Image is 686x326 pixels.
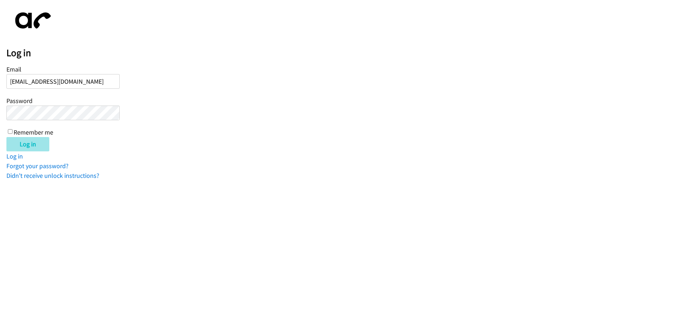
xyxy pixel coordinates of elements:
a: Log in [6,152,23,160]
h2: Log in [6,47,686,59]
a: Forgot your password? [6,162,69,170]
img: aphone-8a226864a2ddd6a5e75d1ebefc011f4aa8f32683c2d82f3fb0802fe031f96514.svg [6,6,56,35]
label: Remember me [14,128,53,136]
input: Log in [6,137,49,151]
label: Email [6,65,21,73]
a: Didn't receive unlock instructions? [6,171,99,180]
label: Password [6,97,33,105]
